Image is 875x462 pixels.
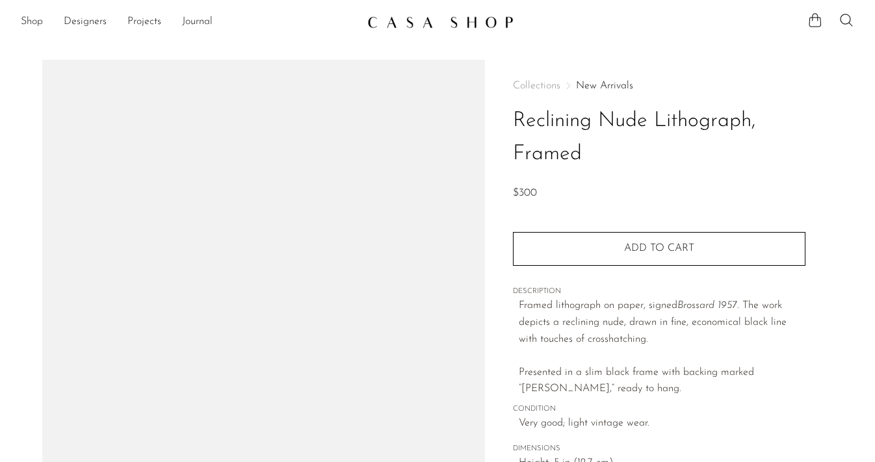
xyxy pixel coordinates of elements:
[182,14,213,31] a: Journal
[21,14,43,31] a: Shop
[64,14,107,31] a: Designers
[576,81,633,91] a: New Arrivals
[519,415,805,432] span: Very good; light vintage wear.
[513,232,805,266] button: Add to cart
[21,11,357,33] ul: NEW HEADER MENU
[513,81,805,91] nav: Breadcrumbs
[519,298,805,398] p: Framed lithograph on paper, signed . The work depicts a reclining nude, drawn in fine, economical...
[624,243,694,253] span: Add to cart
[513,286,805,298] span: DESCRIPTION
[127,14,161,31] a: Projects
[677,300,737,311] em: Brossard 1957
[513,404,805,415] span: CONDITION
[513,188,537,198] span: $300
[21,11,357,33] nav: Desktop navigation
[513,443,805,455] span: DIMENSIONS
[513,105,805,171] h1: Reclining Nude Lithograph, Framed
[513,81,560,91] span: Collections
